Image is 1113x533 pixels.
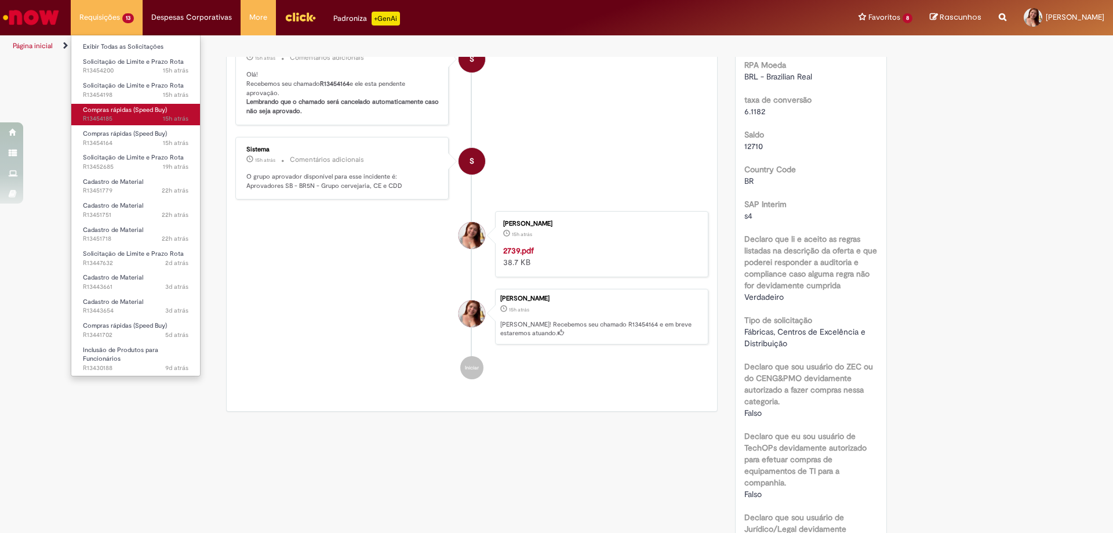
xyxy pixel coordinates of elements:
span: 22h atrás [162,234,188,243]
a: Aberto R13443654 : Cadastro de Material [71,296,200,317]
small: Comentários adicionais [290,53,364,63]
span: Cadastro de Material [83,226,143,234]
p: +GenAi [372,12,400,26]
a: Aberto R13451751 : Cadastro de Material [71,200,200,221]
time: 27/08/2025 18:45:59 [163,66,188,75]
span: S [470,45,474,73]
b: Country Code [744,164,796,175]
time: 25/08/2025 11:12:08 [165,306,188,315]
time: 27/08/2025 11:12:10 [162,186,188,195]
a: Exibir Todas as Solicitações [71,41,200,53]
b: RPA Moeda [744,60,786,70]
time: 27/08/2025 18:24:28 [509,306,529,313]
b: Lembrando que o chamado será cancelado automaticamente caso não seja aprovado. [246,97,441,115]
span: R13454185 [83,114,188,124]
b: Saldo [744,129,764,140]
a: Aberto R13454164 : Compras rápidas (Speed Buy) [71,128,200,149]
span: Verdadeiro [744,292,784,302]
b: R13454164 [320,79,350,88]
span: BR [744,176,754,186]
time: 27/08/2025 18:24:29 [163,139,188,147]
div: Sistema [246,146,439,153]
time: 27/08/2025 18:24:40 [255,55,275,61]
span: Rascunhos [940,12,981,23]
time: 19/08/2025 17:43:39 [165,364,188,372]
span: R13443661 [83,282,188,292]
time: 27/08/2025 18:44:53 [163,90,188,99]
span: R13441702 [83,331,188,340]
b: Declaro que li e aceito as regras listadas na descrição da oferta e que poderei responder a audit... [744,234,877,291]
div: Taissa Giovanna Melquiades Soares [459,222,485,249]
span: Falso [744,408,762,418]
p: [PERSON_NAME]! Recebemos seu chamado R13454164 e em breve estaremos atuando. [500,320,702,338]
span: 19h atrás [163,162,188,171]
span: R13430188 [83,364,188,373]
span: 3d atrás [165,282,188,291]
b: Declaro que eu sou usuário de TechOPs devidamente autorizado para efetuar compras de equipamentos... [744,431,867,488]
span: 22h atrás [162,186,188,195]
a: Aberto R13441702 : Compras rápidas (Speed Buy) [71,320,200,341]
span: 15h atrás [163,114,188,123]
span: R13451779 [83,186,188,195]
a: Aberto R13452685 : Solicitação de Limite e Prazo Rota [71,151,200,173]
ul: Trilhas de página [9,35,733,57]
a: Aberto R13451779 : Cadastro de Material [71,176,200,197]
a: Aberto R13454200 : Solicitação de Limite e Prazo Rota [71,56,200,77]
span: R13451718 [83,234,188,244]
span: 15h atrás [255,55,275,61]
time: 25/08/2025 11:13:19 [165,282,188,291]
a: 2739.pdf [503,245,534,256]
span: R13451751 [83,211,188,220]
span: Compras rápidas (Speed Buy) [83,129,167,138]
div: [PERSON_NAME] [503,220,696,227]
span: Fábricas, Centros de Excelência e Distribuição [744,327,868,349]
span: BRL - Brazilian Real [744,71,812,82]
span: 6.1182 [744,106,765,117]
span: Favoritos [868,12,900,23]
div: System [459,46,485,72]
a: Aberto R13454198 : Solicitação de Limite e Prazo Rota [71,79,200,101]
span: S [470,147,474,175]
span: Cadastro de Material [83,201,143,210]
time: 26/08/2025 10:59:35 [165,259,188,267]
span: Inclusão de Produtos para Funcionários [83,346,158,364]
time: 27/08/2025 11:02:45 [162,234,188,243]
img: click_logo_yellow_360x200.png [285,8,316,26]
div: [PERSON_NAME] [500,295,702,302]
span: R13443654 [83,306,188,316]
span: Despesas Corporativas [151,12,232,23]
span: 15h atrás [163,139,188,147]
span: 15h atrás [509,306,529,313]
span: 22h atrás [162,211,188,219]
span: 8 [903,13,912,23]
span: 5d atrás [165,331,188,339]
img: ServiceNow [1,6,61,29]
span: Cadastro de Material [83,273,143,282]
a: Aberto R13447632 : Solicitação de Limite e Prazo Rota [71,248,200,269]
span: 13 [122,13,134,23]
span: Solicitação de Limite e Prazo Rota [83,81,184,90]
span: Cadastro de Material [83,177,143,186]
span: R13452685 [83,162,188,172]
span: 15h atrás [163,90,188,99]
span: 2d atrás [165,259,188,267]
b: SAP Interim [744,199,787,209]
div: Padroniza [333,12,400,26]
span: More [249,12,267,23]
span: Falso [744,489,762,499]
span: Solicitação de Limite e Prazo Rota [83,57,184,66]
span: 9d atrás [165,364,188,372]
span: R13447632 [83,259,188,268]
span: R13454164 [83,139,188,148]
span: 3d atrás [165,306,188,315]
span: R13454200 [83,66,188,75]
time: 27/08/2025 11:08:03 [162,211,188,219]
span: Compras rápidas (Speed Buy) [83,106,167,114]
div: System [459,148,485,175]
time: 23/08/2025 09:57:04 [165,331,188,339]
b: taxa de conversão [744,95,812,105]
time: 27/08/2025 14:12:00 [163,162,188,171]
li: Taissa Giovanna Melquiades Soares [235,289,708,345]
span: R13454198 [83,90,188,100]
